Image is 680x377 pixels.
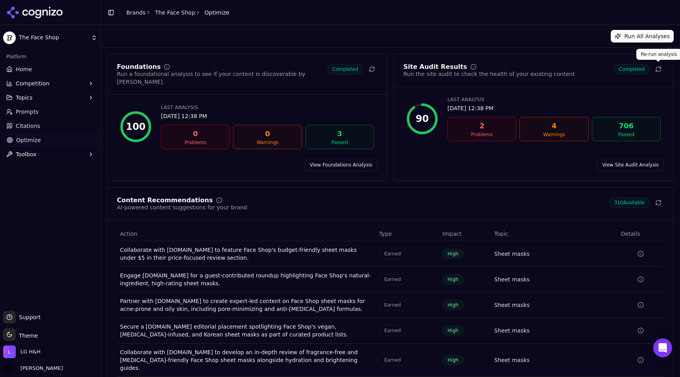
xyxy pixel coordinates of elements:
[379,230,436,238] div: Type
[3,134,97,146] a: Optimize
[3,31,16,44] img: The Face Shop
[611,30,674,43] button: Run All Analyses
[327,64,363,74] span: Completed
[494,275,530,283] a: Sheet masks
[126,120,146,133] div: 100
[442,230,488,238] div: Impact
[126,9,229,17] nav: breadcrumb
[16,122,40,130] span: Citations
[16,333,38,339] span: Theme
[3,120,97,132] a: Citations
[523,131,585,138] div: Warnings
[494,356,530,364] a: Sheet masks
[161,104,374,111] div: Last Analysis
[16,313,41,321] span: Support
[494,230,615,238] div: Topic
[403,70,575,78] div: Run the site audit to check the health of your existing content
[237,139,298,146] div: Warnings
[494,250,530,258] a: Sheet masks
[447,104,661,112] div: [DATE] 12:38 PM
[16,94,33,102] span: Topics
[494,301,530,309] a: Sheet masks
[117,203,247,211] div: AI-powered content suggestions for your brand
[3,363,14,374] img: Yaroslav Mynchenko
[309,139,371,146] div: Passed
[16,136,41,144] span: Optimize
[3,105,97,118] a: Prompts
[120,348,373,372] div: Collaborate with [DOMAIN_NAME] to develop an in-depth review of fragrance-free and [MEDICAL_DATA]...
[3,363,63,374] button: Open user button
[3,346,41,358] button: Open organization switcher
[621,230,661,238] div: Details
[379,325,406,336] span: Earned
[120,246,373,262] div: Collaborate with [DOMAIN_NAME] to feature Face Shop's budget-friendly sheet masks under $5 in the...
[305,159,377,171] a: View Foundations Analysis
[117,70,327,86] div: Run a foundational analysis to see if your content is discoverable by [PERSON_NAME].
[442,274,464,285] span: High
[237,128,298,139] div: 0
[16,79,50,87] span: Competition
[164,139,226,146] div: Problems
[161,112,374,120] div: [DATE] 12:38 PM
[16,108,39,116] span: Prompts
[442,249,464,259] span: High
[205,9,229,17] span: Optimize
[595,131,657,138] div: Passed
[447,96,661,103] div: Last Analysis
[641,51,677,57] p: Re-run analysis
[3,50,97,63] div: Platform
[16,150,37,158] span: Toolbox
[20,348,41,355] span: LG H&H
[442,355,464,365] span: High
[416,113,429,125] div: 90
[609,198,650,208] span: 310 Available
[164,128,226,139] div: 0
[16,65,32,73] span: Home
[3,63,97,76] a: Home
[523,120,585,131] div: 4
[379,249,406,259] span: Earned
[451,120,513,131] div: 2
[379,274,406,285] span: Earned
[117,197,213,203] div: Content Recommendations
[117,227,664,377] div: Data table
[3,91,97,104] button: Topics
[494,327,530,334] a: Sheet masks
[451,131,513,138] div: Problems
[120,230,373,238] div: Action
[17,365,63,372] span: [PERSON_NAME]
[379,300,406,310] span: Earned
[597,159,664,171] a: View Site Audit Analysis
[19,34,88,41] span: The Face Shop
[3,77,97,90] button: Competition
[379,355,406,365] span: Earned
[120,272,373,287] div: Engage [DOMAIN_NAME] for a guest-contributed roundup highlighting Face Shop's natural-ingredient,...
[3,148,97,161] button: Toolbox
[120,297,373,313] div: Partner with [DOMAIN_NAME] to create expert-led content on Face Shop sheet masks for acne-prone a...
[614,64,650,74] span: Completed
[3,346,16,358] img: LG H&H
[126,9,146,16] a: Brands
[117,64,161,70] div: Foundations
[442,300,464,310] span: High
[595,120,657,131] div: 706
[120,323,373,338] div: Secure a [DOMAIN_NAME] editorial placement spotlighting Face Shop's vegan, [MEDICAL_DATA]-infused...
[442,325,464,336] span: High
[309,128,371,139] div: 3
[653,338,672,357] div: Open Intercom Messenger
[403,64,467,70] div: Site Audit Results
[155,9,195,17] a: The Face Shop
